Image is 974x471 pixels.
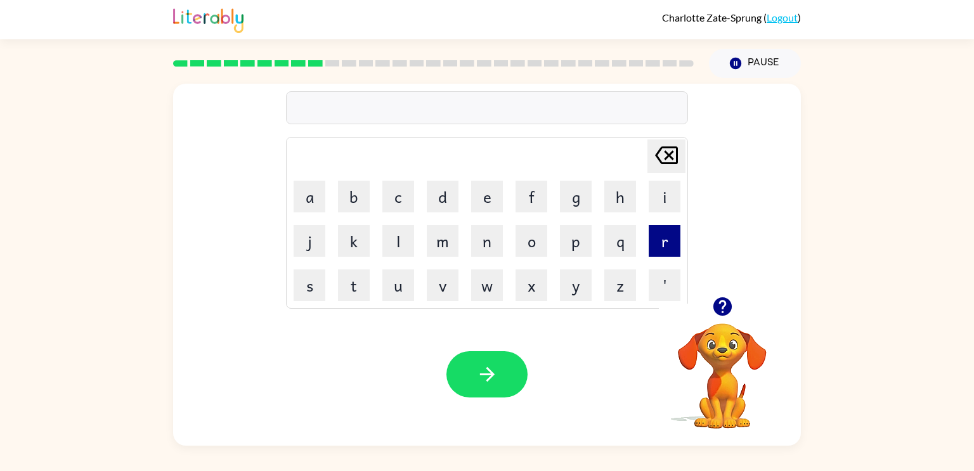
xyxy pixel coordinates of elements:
[516,225,547,257] button: o
[560,225,592,257] button: p
[338,181,370,212] button: b
[767,11,798,23] a: Logout
[173,5,243,33] img: Literably
[649,225,680,257] button: r
[662,11,763,23] span: Charlotte Zate-Sprung
[516,181,547,212] button: f
[382,181,414,212] button: c
[471,269,503,301] button: w
[649,181,680,212] button: i
[382,225,414,257] button: l
[338,269,370,301] button: t
[516,269,547,301] button: x
[604,225,636,257] button: q
[649,269,680,301] button: '
[662,11,801,23] div: ( )
[709,49,801,78] button: Pause
[560,269,592,301] button: y
[604,181,636,212] button: h
[294,269,325,301] button: s
[427,269,458,301] button: v
[471,181,503,212] button: e
[560,181,592,212] button: g
[338,225,370,257] button: k
[471,225,503,257] button: n
[427,181,458,212] button: d
[427,225,458,257] button: m
[294,225,325,257] button: j
[604,269,636,301] button: z
[382,269,414,301] button: u
[659,304,786,430] video: Your browser must support playing .mp4 files to use Literably. Please try using another browser.
[294,181,325,212] button: a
